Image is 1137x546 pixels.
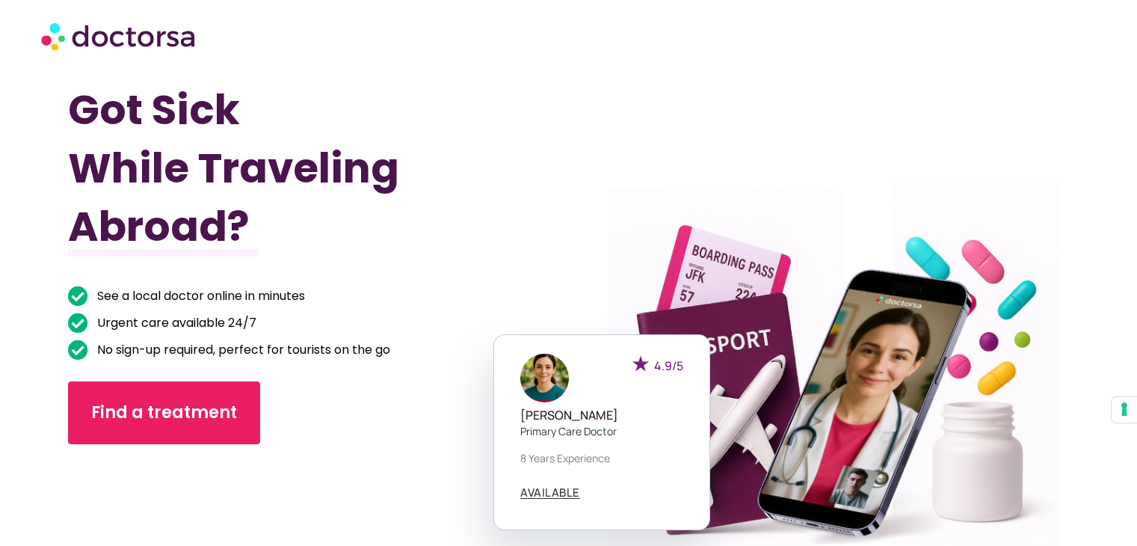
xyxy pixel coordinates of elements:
[68,381,260,444] a: Find a treatment
[1112,397,1137,423] button: Your consent preferences for tracking technologies
[520,423,683,439] p: Primary care doctor
[520,450,683,466] p: 8 years experience
[68,81,493,256] h1: Got Sick While Traveling Abroad?
[91,401,237,425] span: Find a treatment
[654,358,683,374] span: 4.9/5
[93,286,305,307] span: See a local doctor online in minutes
[520,487,580,499] a: AVAILABLE
[520,408,683,423] h5: [PERSON_NAME]
[93,313,256,334] span: Urgent care available 24/7
[93,340,390,361] span: No sign-up required, perfect for tourists on the go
